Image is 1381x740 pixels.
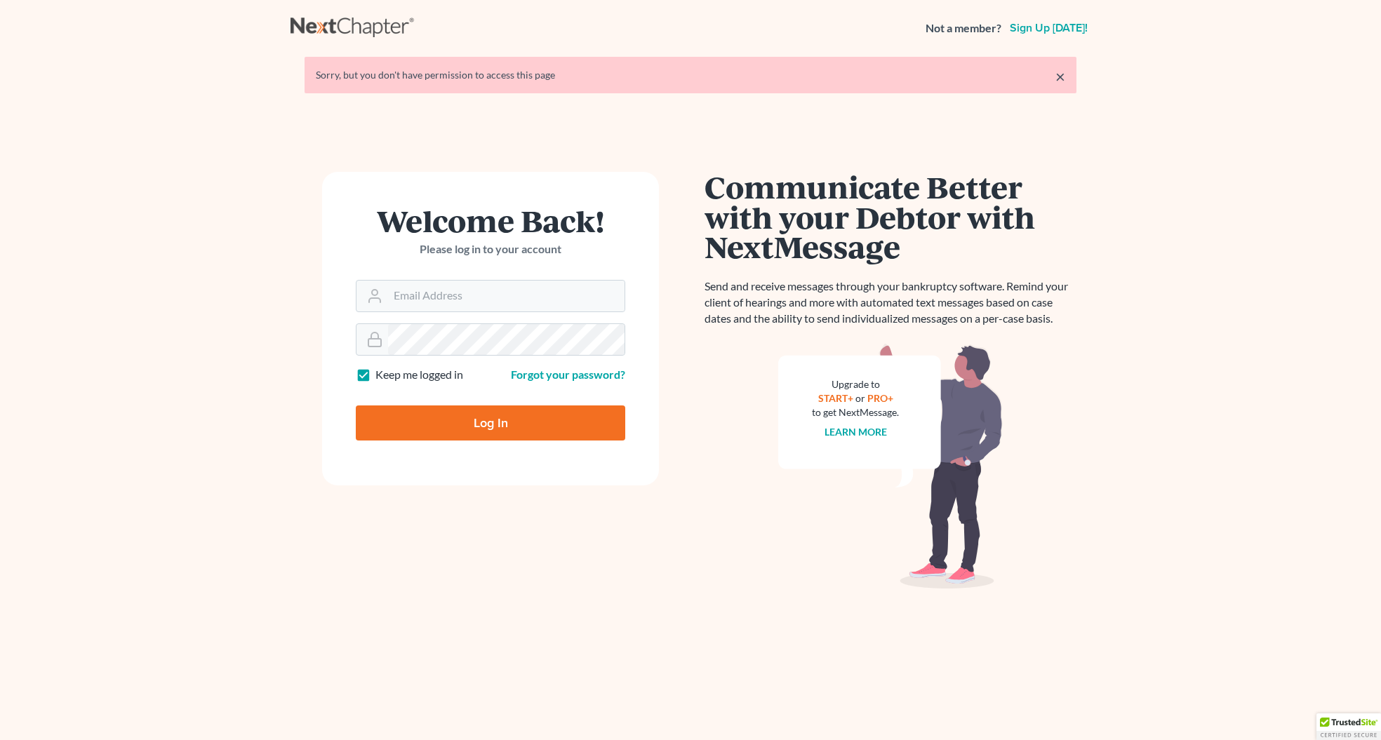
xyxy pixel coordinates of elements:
[926,20,1001,36] strong: Not a member?
[356,206,625,236] h1: Welcome Back!
[778,344,1003,589] img: nextmessage_bg-59042aed3d76b12b5cd301f8e5b87938c9018125f34e5fa2b7a6b67550977c72.svg
[356,405,625,440] input: Log In
[705,278,1076,327] p: Send and receive messages through your bankruptcy software. Remind your client of hearings and mo...
[705,172,1076,262] h1: Communicate Better with your Debtor with NextMessage
[1055,68,1065,85] a: ×
[1007,22,1090,34] a: Sign up [DATE]!
[825,426,887,438] a: Learn more
[818,392,853,404] a: START+
[316,68,1065,82] div: Sorry, but you don't have permission to access this page
[1316,713,1381,740] div: TrustedSite Certified
[867,392,893,404] a: PRO+
[812,405,899,419] div: to get NextMessage.
[375,367,463,383] label: Keep me logged in
[356,241,625,257] p: Please log in to your account
[855,392,865,404] span: or
[812,377,899,391] div: Upgrade to
[511,368,625,381] a: Forgot your password?
[388,281,625,311] input: Email Address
